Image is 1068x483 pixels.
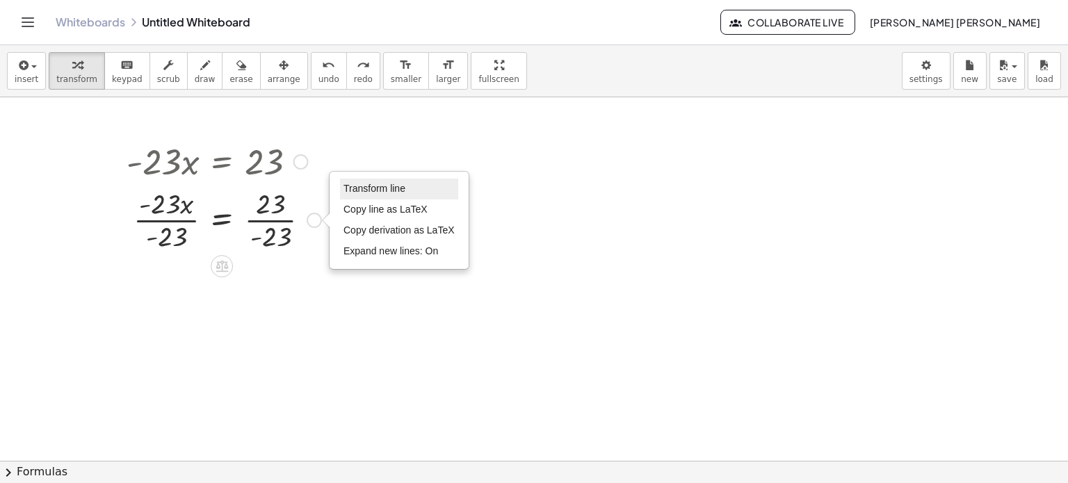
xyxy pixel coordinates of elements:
[104,52,150,90] button: keyboardkeypad
[869,16,1040,28] span: [PERSON_NAME] [PERSON_NAME]
[953,52,987,90] button: new
[997,74,1017,84] span: save
[17,11,39,33] button: Toggle navigation
[195,74,216,84] span: draw
[428,52,468,90] button: format_sizelarger
[354,74,373,84] span: redo
[56,74,97,84] span: transform
[343,204,428,215] span: Copy line as LaTeX
[720,10,855,35] button: Collaborate Live
[318,74,339,84] span: undo
[49,52,105,90] button: transform
[383,52,429,90] button: format_sizesmaller
[268,74,300,84] span: arrange
[311,52,347,90] button: undoundo
[961,74,978,84] span: new
[222,52,260,90] button: erase
[120,57,133,74] i: keyboard
[346,52,380,90] button: redoredo
[56,15,125,29] a: Whiteboards
[343,183,405,194] span: Transform line
[399,57,412,74] i: format_size
[149,52,188,90] button: scrub
[436,74,460,84] span: larger
[909,74,943,84] span: settings
[322,57,335,74] i: undo
[187,52,223,90] button: draw
[442,57,455,74] i: format_size
[211,255,233,277] div: Apply the same math to both sides of the equation
[858,10,1051,35] button: [PERSON_NAME] [PERSON_NAME]
[343,245,438,256] span: Expand new lines: On
[112,74,143,84] span: keypad
[391,74,421,84] span: smaller
[7,52,46,90] button: insert
[732,16,843,28] span: Collaborate Live
[357,57,370,74] i: redo
[471,52,526,90] button: fullscreen
[229,74,252,84] span: erase
[989,52,1025,90] button: save
[478,74,519,84] span: fullscreen
[343,224,455,236] span: Copy derivation as LaTeX
[1035,74,1053,84] span: load
[157,74,180,84] span: scrub
[1028,52,1061,90] button: load
[15,74,38,84] span: insert
[902,52,950,90] button: settings
[260,52,308,90] button: arrange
